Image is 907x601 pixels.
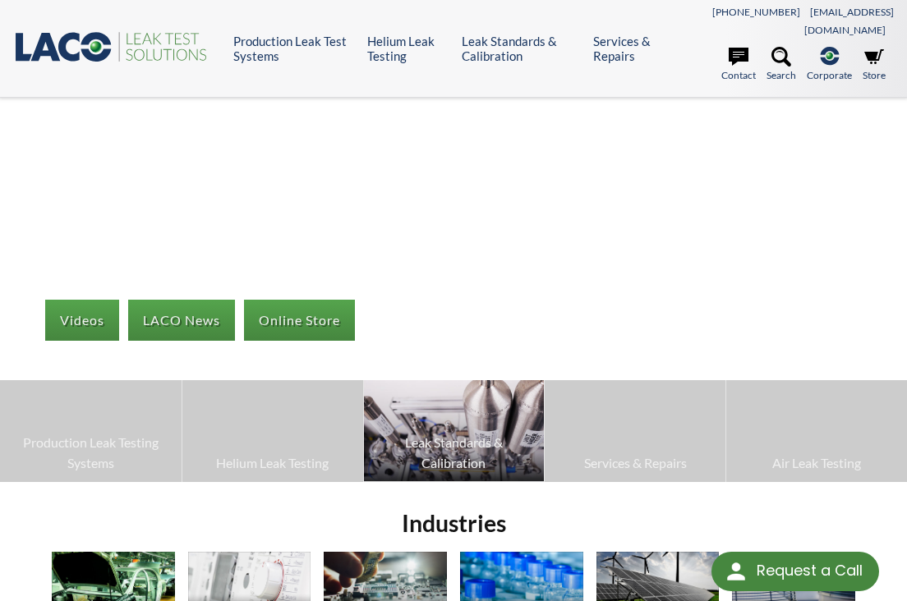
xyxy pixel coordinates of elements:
[364,380,545,481] img: Calibrated Leak Standards image
[45,508,862,539] h2: Industries
[807,67,852,83] span: Corporate
[734,452,899,474] span: Air Leak Testing
[244,300,355,341] a: Online Store
[721,47,756,83] a: Contact
[372,432,536,474] span: Leak Standards & Calibration
[804,6,894,36] a: [EMAIL_ADDRESS][DOMAIN_NAME]
[767,47,796,83] a: Search
[726,380,907,481] a: Air Leak Testing
[545,380,725,481] a: Services & Repairs
[8,432,173,474] span: Production Leak Testing Systems
[711,552,879,591] div: Request a Call
[757,552,863,590] div: Request a Call
[593,34,670,63] a: Services & Repairs
[364,380,545,481] a: Leak Standards & Calibration
[182,380,363,481] a: Helium Leak Testing
[863,47,886,83] a: Store
[712,6,800,18] a: [PHONE_NUMBER]
[553,452,717,474] span: Services & Repairs
[45,300,119,341] a: Videos
[233,34,355,63] a: Production Leak Test Systems
[191,452,355,474] span: Helium Leak Testing
[128,300,235,341] a: LACO News
[723,558,749,585] img: round button
[462,34,581,63] a: Leak Standards & Calibration
[367,34,449,63] a: Helium Leak Testing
